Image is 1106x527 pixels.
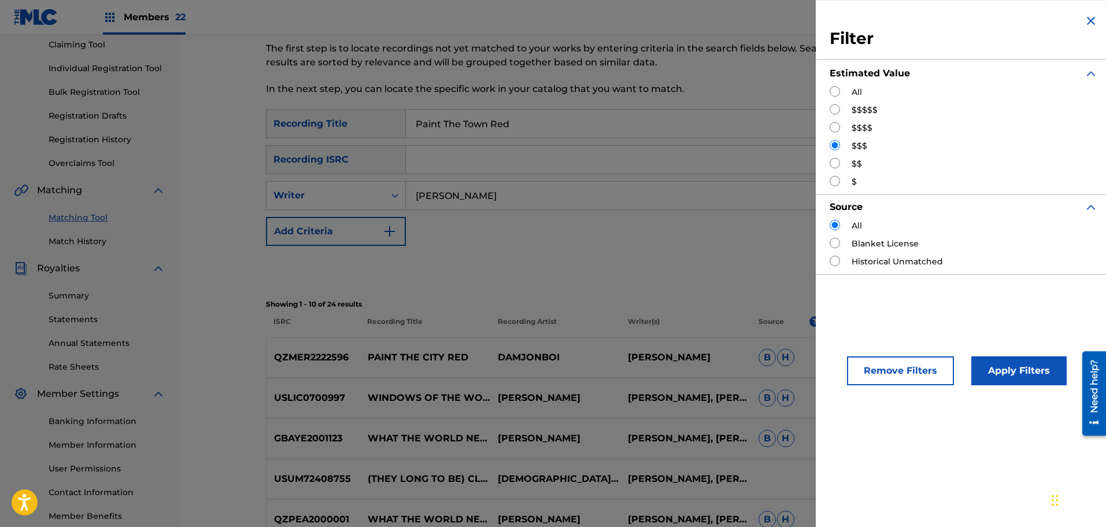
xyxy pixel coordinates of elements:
[1074,347,1106,440] iframe: Resource Center
[830,68,910,79] strong: Estimated Value
[759,316,784,337] p: Source
[14,9,58,25] img: MLC Logo
[266,299,1020,309] p: Showing 1 - 10 of 24 results
[360,316,490,337] p: Recording Title
[490,432,620,445] p: [PERSON_NAME]
[620,391,750,405] p: [PERSON_NAME], [PERSON_NAME]
[266,82,846,96] p: In the next step, you can locate the specific work in your catalog that you want to match.
[49,510,165,522] a: Member Benefits
[830,28,1098,49] h3: Filter
[266,109,1020,292] form: Search Form
[37,261,80,275] span: Royalties
[360,391,490,405] p: WINDOWS OF THE WORLD / WHAT THE WORLD NEEDS NOW (LIVE)
[620,472,750,486] p: [PERSON_NAME], [PERSON_NAME], [PERSON_NAME], [PERSON_NAME], [PERSON_NAME], [PERSON_NAME]ラック
[49,212,165,224] a: Matching Tool
[103,10,117,24] img: Top Rightsholders
[49,110,165,122] a: Registration Drafts
[490,391,620,405] p: [PERSON_NAME]
[49,290,165,302] a: Summary
[267,513,360,526] p: QZPEA2000001
[49,62,165,75] a: Individual Registration Tool
[49,337,165,349] a: Annual Statements
[852,158,862,170] label: $$
[266,42,846,69] p: The first step is to locate recordings not yet matched to your works by entering criteria in the ...
[759,349,776,366] span: B
[809,316,820,327] span: ?
[852,122,872,134] label: $$$$
[852,140,867,152] label: $$$
[1052,483,1059,518] div: Drag
[620,513,750,526] p: [PERSON_NAME], [PERSON_NAME]
[266,217,406,246] button: Add Criteria
[1084,67,1098,80] img: expand
[777,430,794,447] span: H
[852,176,857,188] label: $
[14,261,28,275] img: Royalties
[360,472,490,486] p: (THEY LONG TO BE) CLOSE TO YOU - MUSIC FROM THE MOTION PICTURE
[49,361,165,373] a: Rate Sheets
[1048,471,1106,527] iframe: Chat Widget
[49,463,165,475] a: User Permissions
[852,86,862,98] label: All
[49,415,165,428] a: Banking Information
[37,387,119,401] span: Member Settings
[49,86,165,98] a: Bulk Registration Tool
[151,183,165,197] img: expand
[267,472,360,486] p: USUM72408755
[620,351,750,364] p: [PERSON_NAME]
[124,10,186,24] span: Members
[360,513,490,526] p: WHAT THE WORLD NEEDS NOW (IS LOVE) [FEAT. [PERSON_NAME] & [PERSON_NAME]]
[490,316,620,337] p: Recording Artist
[759,389,776,407] span: B
[971,356,1067,385] button: Apply Filters
[151,387,165,401] img: expand
[14,183,28,197] img: Matching
[1084,14,1098,28] img: close
[175,12,186,23] span: 22
[1084,200,1098,214] img: expand
[49,157,165,169] a: Overclaims Tool
[267,351,360,364] p: QZMER2222596
[49,314,165,326] a: Statements
[490,472,620,486] p: [DEMOGRAPHIC_DATA][PERSON_NAME],[PERSON_NAME]
[273,189,378,202] div: Writer
[267,432,360,445] p: GBAYE2001123
[852,220,862,232] label: All
[852,256,943,268] label: Historical Unmatched
[490,351,620,364] p: DAMJONBOI
[49,235,165,248] a: Match History
[49,39,165,51] a: Claiming Tool
[49,134,165,146] a: Registration History
[759,430,776,447] span: B
[267,391,360,405] p: USLIC0700997
[49,487,165,499] a: Contact Information
[847,356,954,385] button: Remove Filters
[383,224,397,238] img: 9d2ae6d4665cec9f34b9.svg
[852,104,878,116] label: $$$$$
[620,432,750,445] p: [PERSON_NAME], [PERSON_NAME], [PERSON_NAME]
[490,513,620,526] p: [PERSON_NAME]
[852,238,919,250] label: Blanket License
[49,439,165,451] a: Member Information
[266,316,360,337] p: ISRC
[151,261,165,275] img: expand
[14,387,28,401] img: Member Settings
[830,201,863,212] strong: Source
[360,351,490,364] p: PAINT THE CITY RED
[37,183,82,197] span: Matching
[777,349,794,366] span: H
[620,316,751,337] p: Writer(s)
[777,389,794,407] span: H
[360,432,490,445] p: WHAT THE WORLD NEEDS NOW (IN AID OF THE HYGIENE BANK)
